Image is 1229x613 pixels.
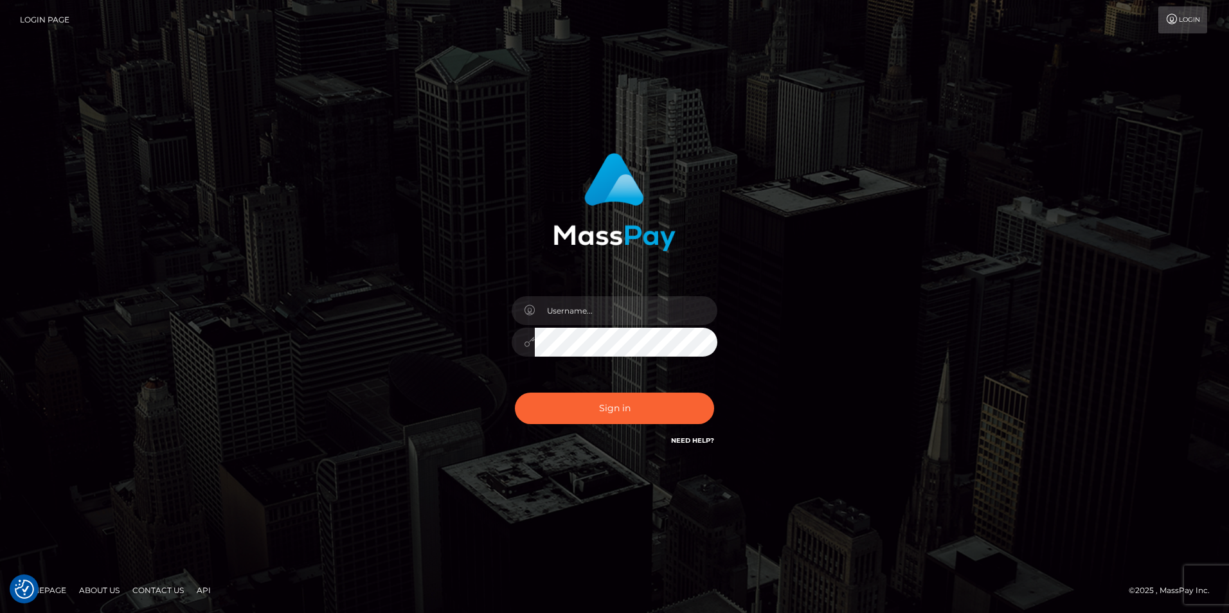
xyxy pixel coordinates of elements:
[20,6,69,33] a: Login Page
[671,436,714,445] a: Need Help?
[515,393,714,424] button: Sign in
[553,153,676,251] img: MassPay Login
[192,580,216,600] a: API
[74,580,125,600] a: About Us
[535,296,717,325] input: Username...
[15,580,34,599] img: Revisit consent button
[1129,583,1219,598] div: © 2025 , MassPay Inc.
[14,580,71,600] a: Homepage
[127,580,189,600] a: Contact Us
[15,580,34,599] button: Consent Preferences
[1158,6,1207,33] a: Login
